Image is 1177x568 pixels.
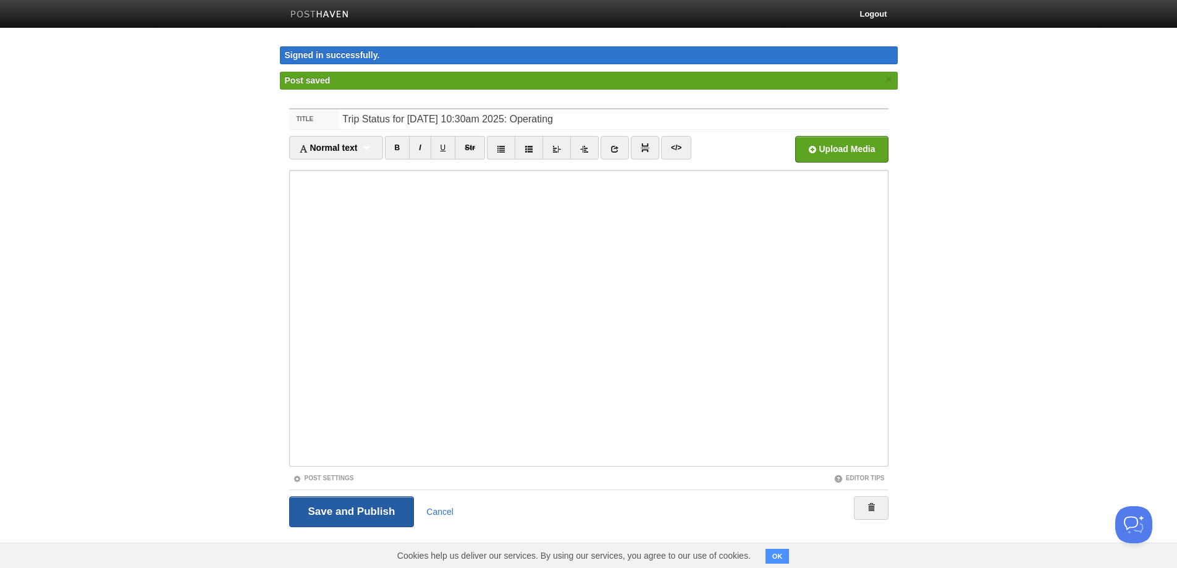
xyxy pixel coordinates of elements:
label: Title [289,109,339,129]
a: I [409,136,431,159]
a: × [884,72,895,87]
img: pagebreak-icon.png [641,143,649,152]
img: Posthaven-bar [290,11,349,20]
button: OK [766,549,790,564]
a: B [385,136,410,159]
a: Post Settings [293,475,354,481]
a: U [431,136,456,159]
a: Editor Tips [834,475,885,481]
a: Str [455,136,485,159]
del: Str [465,143,475,152]
span: Post saved [285,75,331,85]
a: Cancel [426,507,454,517]
div: Signed in successfully. [280,46,898,64]
span: Normal text [299,143,358,153]
input: Save and Publish [289,496,415,527]
iframe: Help Scout Beacon - Open [1115,506,1152,543]
span: Cookies help us deliver our services. By using our services, you agree to our use of cookies. [385,543,763,568]
a: </> [661,136,691,159]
